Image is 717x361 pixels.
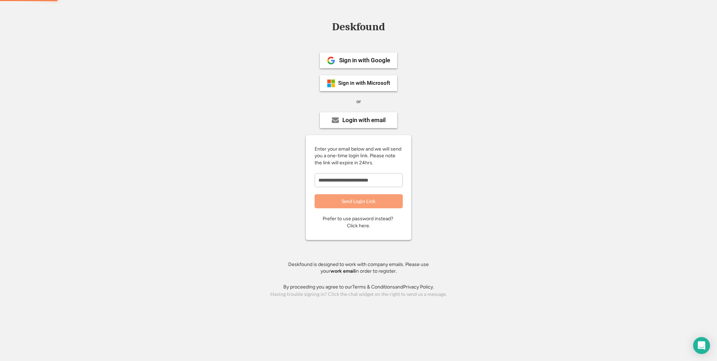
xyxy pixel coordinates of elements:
[283,284,434,291] div: By proceeding you agree to our and
[693,337,710,354] div: Open Intercom Messenger
[338,81,390,86] div: Sign in with Microsoft
[330,268,355,274] strong: work email
[315,146,402,166] div: Enter your email below and we will send you a one-time login link. Please note the link will expi...
[323,215,394,229] div: Prefer to use password instead? Click here.
[315,194,403,208] button: Send Login Link
[339,57,390,63] div: Sign in with Google
[329,21,388,32] div: Deskfound
[279,261,438,275] div: Deskfound is designed to work with company emails. Please use your in order to register.
[403,284,434,290] a: Privacy Policy.
[356,98,361,105] div: or
[327,56,335,65] img: 1024px-Google__G__Logo.svg.png
[352,284,395,290] a: Terms & Conditions
[342,117,386,123] div: Login with email
[327,79,335,88] img: ms-symbollockup_mssymbol_19.png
